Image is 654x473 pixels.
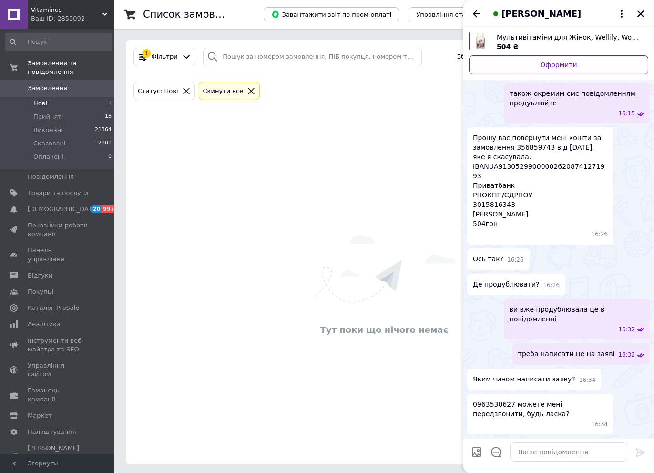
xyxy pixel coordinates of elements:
span: Нові [33,99,47,108]
span: Панель управління [28,246,88,263]
span: 16:32 12.08.2025 [618,326,635,334]
span: [PERSON_NAME] [501,8,581,20]
span: [PERSON_NAME] та рахунки [28,444,88,470]
span: Ось так? [473,254,503,264]
div: Cкинути все [201,86,245,96]
span: Завантажити звіт по пром-оплаті [271,10,391,19]
span: Оплачені [33,153,63,161]
span: 99+ [102,205,117,213]
img: 4425492663_w100_h100_4425492663.jpg [472,32,489,50]
span: також окремим смс повідомленням продуьлюйте [510,89,644,108]
span: Прошу вас повернути мені кошти за замовлення 356859743 від [DATE], яке я скасувала. IBANUA9130529... [473,133,608,228]
button: Закрити [635,8,646,20]
span: Збережені фільтри: [457,52,522,62]
span: Інструменти веб-майстра та SEO [28,337,88,354]
span: 21364 [95,126,112,134]
span: Яким чином написати заяву? [473,374,575,384]
div: Тут поки що нічого немає [131,324,638,336]
a: Переглянути товар [469,32,648,51]
span: 0963530627 можете мені передзвонити, будь ласка? [473,400,608,419]
span: Vitaminus [31,6,102,14]
button: Управління статусами [409,7,497,21]
span: Замовлення [28,84,67,93]
span: 16:34 12.08.2025 [579,376,596,384]
button: Відкрити шаблони відповідей [490,446,502,458]
div: Ваш ID: 2853092 [31,14,114,23]
span: 2901 [98,139,112,148]
span: Прийняті [33,113,63,121]
span: Аналітика [28,320,61,329]
span: Скасовані [33,139,66,148]
span: 504 ₴ [497,43,519,51]
span: Відгуки [28,271,52,280]
span: [DEMOGRAPHIC_DATA] [28,205,98,214]
a: Оформити [469,55,648,74]
span: Фільтри [152,52,178,62]
span: треба написати це на заяві [518,349,615,359]
span: Гаманець компанії [28,386,88,403]
button: [PERSON_NAME] [490,8,627,20]
span: 16:26 12.08.2025 [592,230,608,238]
span: Маркет [28,411,52,420]
input: Пошук [5,33,112,51]
span: 20 [91,205,102,213]
span: 16:26 12.08.2025 [507,256,524,264]
span: Повідомлення [28,173,74,181]
span: Мультивітаміни для Жінок, Wellify, Women's Energy, 21st Century, 65 таблеток [497,32,641,42]
span: ви вже продублювала це в повідомленні [510,305,644,324]
button: Завантажити звіт по пром-оплаті [264,7,399,21]
span: 18 [105,113,112,121]
span: Управління статусами [416,11,489,18]
span: 16:34 12.08.2025 [592,421,608,429]
span: 16:32 12.08.2025 [618,351,635,359]
span: Каталог ProSale [28,304,79,312]
span: 16:26 12.08.2025 [543,281,560,289]
span: Товари та послуги [28,189,88,197]
span: Показники роботи компанії [28,221,88,238]
input: Пошук за номером замовлення, ПІБ покупця, номером телефону, Email, номером накладної [203,48,422,66]
span: Управління сайтом [28,361,88,379]
span: 1 [108,99,112,108]
span: Покупці [28,288,53,296]
span: Замовлення та повідомлення [28,59,114,76]
div: Статус: Нові [136,86,180,96]
span: Налаштування [28,428,76,436]
button: Назад [471,8,482,20]
span: Виконані [33,126,63,134]
span: 0 [108,153,112,161]
span: 16:15 12.08.2025 [618,110,635,118]
h1: Список замовлень [143,9,240,20]
span: Де продублювати? [473,279,539,289]
div: 1 [142,49,151,58]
